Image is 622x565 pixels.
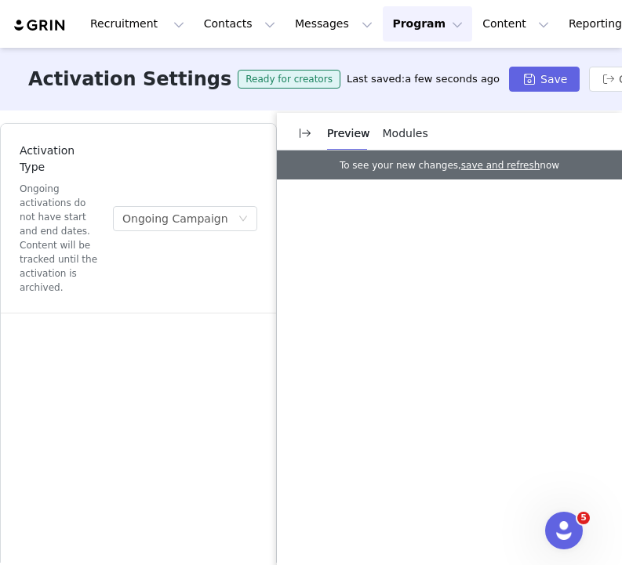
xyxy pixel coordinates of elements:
span: Ready for creators [238,70,340,89]
span: a few seconds ago [405,73,500,85]
i: icon: down [238,214,248,225]
img: grin logo [13,18,67,33]
span: Modules [383,127,428,139]
iframe: Intercom live chat [545,512,583,549]
h5: Ongoing activations do not have start and end dates. Content will be tracked until the activation... [20,182,100,295]
button: Recruitment [81,6,194,42]
span: now [540,160,559,171]
span: 5 [577,512,590,524]
span: To see your new changes, [340,160,461,171]
div: Ongoing Campaign [122,207,228,230]
button: Messages [286,6,382,42]
span: Last saved: [347,73,500,85]
h3: Activation Settings [28,65,231,93]
h4: Activation Type [20,143,100,176]
button: Content [473,6,558,42]
p: Preview [327,125,370,142]
button: Contacts [195,6,285,42]
button: Program [383,6,472,42]
button: Save [509,67,580,92]
a: save and refresh [461,160,540,171]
